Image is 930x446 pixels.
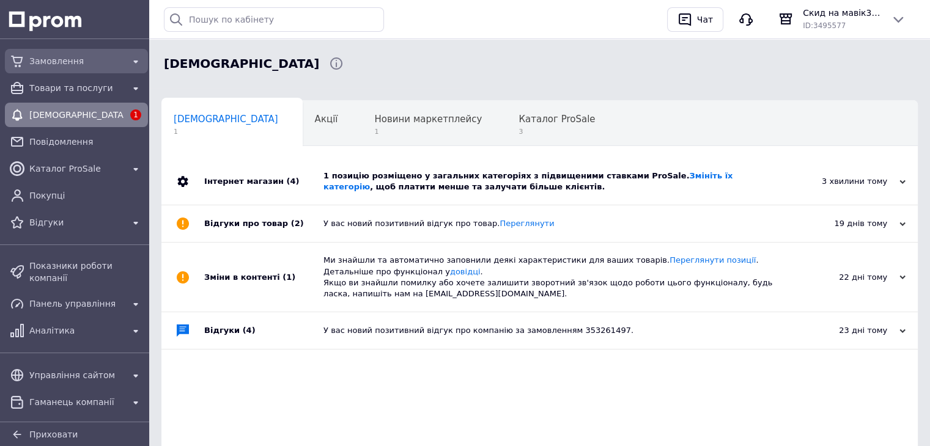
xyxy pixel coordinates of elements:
span: 1 [130,109,141,120]
div: 23 дні тому [783,325,906,336]
span: Покупці [29,189,143,202]
a: Переглянути позиції [670,255,756,265]
span: [DEMOGRAPHIC_DATA] [29,109,124,121]
span: Аналітика [29,324,124,337]
span: 1 [374,127,482,136]
span: Управління сайтом [29,369,124,381]
button: Чат [667,7,723,32]
span: Сповіщення [164,55,319,73]
span: Каталог ProSale [29,163,124,175]
span: Повідомлення [29,136,143,148]
div: 3 хвилини тому [783,176,906,187]
span: 3 [519,127,595,136]
span: Новини маркетплейсу [374,114,482,125]
span: Акції [315,114,338,125]
div: Чат [695,10,715,29]
div: 1 позицію розміщено у загальних категоріях з підвищеними ставками ProSale. , щоб платити менше та... [323,170,783,192]
div: Зміни в контенті [204,243,323,312]
span: Замовлення [29,55,124,67]
span: Відгуки [29,216,124,228]
div: Відгуки про товар [204,205,323,242]
span: [DEMOGRAPHIC_DATA] [174,114,278,125]
span: Гаманець компанії [29,396,124,408]
div: 19 днів тому [783,218,906,229]
span: (4) [243,326,256,335]
span: Каталог ProSale [519,114,595,125]
span: Товари та послуги [29,82,124,94]
span: (1) [282,272,295,282]
div: Відгуки [204,312,323,349]
span: Приховати [29,430,78,439]
span: ID: 3495577 [803,21,846,30]
span: (2) [291,219,304,228]
a: Переглянути [500,219,554,228]
span: (4) [286,177,299,186]
span: Показники роботи компанії [29,260,143,284]
span: Скид на мавік3 "TYRIST" [803,7,881,19]
div: Ми знайшли та автоматично заповнили деякі характеристики для ваших товарів. . Детальніше про функ... [323,255,783,299]
div: Інтернет магазин [204,158,323,205]
span: Панель управління [29,298,124,310]
div: У вас новий позитивний відгук про компанію за замовленням 353261497. [323,325,783,336]
div: У вас новий позитивний відгук про товар. [323,218,783,229]
a: довідці [450,267,481,276]
input: Пошук по кабінету [164,7,384,32]
div: 22 дні тому [783,272,906,283]
span: 1 [174,127,278,136]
